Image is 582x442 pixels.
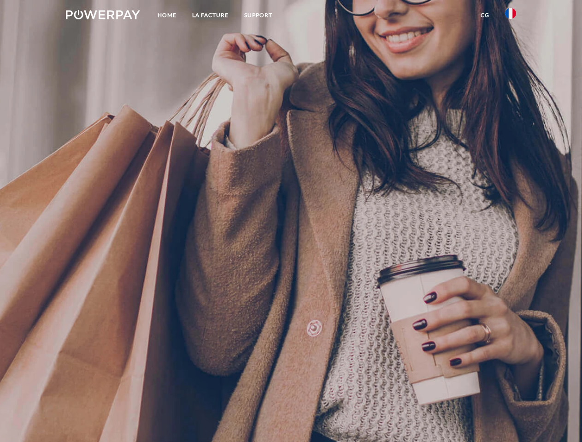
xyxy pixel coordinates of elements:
[66,10,140,19] img: logo-powerpay-white.svg
[505,8,516,19] img: fr
[150,7,184,23] a: Home
[473,7,497,23] a: CG
[184,7,236,23] a: LA FACTURE
[236,7,280,23] a: Support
